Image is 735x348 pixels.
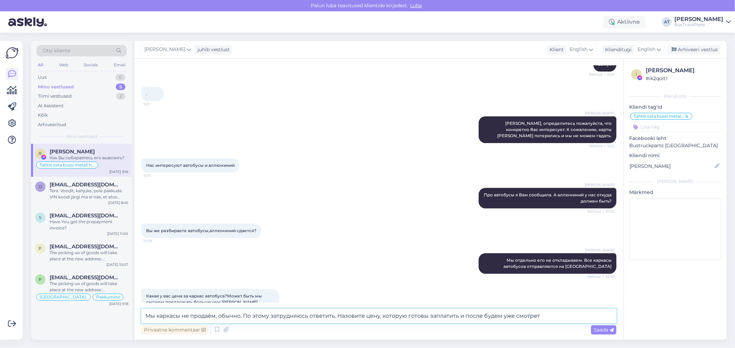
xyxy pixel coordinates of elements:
[141,309,616,323] textarea: Мы каркасы не продаём, обычно. По этому затрудняюсь ответить. Назовите цену, которую готовы запла...
[667,45,721,54] div: Arhiveeri vestlus
[585,111,614,116] span: [PERSON_NAME]
[50,188,128,200] div: Tere. Voodit, kahjuks, pole pakkuda. VIN koodi järgi ma ei näe, et atos peab olema külmkapp.
[629,104,721,111] p: Kliendi tag'id
[589,72,614,77] span: Nähtud ✓ 9:20
[674,17,723,22] div: [PERSON_NAME]
[58,61,70,69] div: Web
[106,262,128,267] div: [DATE] 10:07
[109,301,128,306] div: [DATE] 9:18
[38,121,66,128] div: Arhiveeritud
[570,46,588,53] span: English
[594,327,614,333] span: Saada
[629,135,721,142] p: Facebooki leht
[115,74,125,81] div: 0
[50,213,121,219] span: szymonrafa134@gmail.com
[503,258,613,269] span: Мы отдельно его не откладываем. Все каркасы автобусов отправляются на [GEOGRAPHIC_DATA]
[646,75,719,82] div: # ik2qolt1
[50,243,121,250] span: prestenergy@gmail.com
[146,293,263,305] span: Какая у вас цена за каркас автобуса?Может быть мы сможем предложить больше чем [PERSON_NAME]
[602,46,632,53] div: Klienditugi
[634,114,684,118] span: Tahtis osta bussi metall hinnaga
[585,248,614,253] span: [PERSON_NAME]
[39,215,42,220] span: s
[66,133,97,140] span: Minu vestlused
[144,46,185,53] span: [PERSON_NAME]
[587,274,614,279] span: Nähtud ✓ 10:49
[143,238,169,243] span: 10:38
[674,22,723,28] div: BusTruckParts
[143,173,169,178] span: 10:11
[6,46,19,59] img: Askly Logo
[585,182,614,187] span: [PERSON_NAME]
[589,143,614,149] span: Nähtud ✓ 9:22
[629,93,721,99] div: Kliendi info
[107,231,128,236] div: [DATE] 11:00
[143,101,169,107] span: 9:21
[603,16,645,28] div: Aktiivne
[112,61,127,69] div: Email
[547,46,564,53] div: Klient
[588,209,614,214] span: Nähtud ✓ 10:32
[629,142,721,149] p: Bustruckparts [GEOGRAPHIC_DATA]
[38,74,47,81] div: Uus
[38,102,63,109] div: AI Assistent
[116,84,125,90] div: 5
[38,112,48,119] div: Kõik
[497,121,613,138] span: [PERSON_NAME], определитесь пожалуйста, что конкретно Вас интересует. К сожалению, карты [PERSON_...
[116,93,125,100] div: 2
[50,274,121,281] span: prestenergy@gmail.com
[636,72,637,77] span: i
[141,325,208,335] div: Privaatne kommentaar
[146,228,256,233] span: Вы же разбираете автобусы,аллюминий сдается?
[50,219,128,231] div: Have You got the prepayment invoice?
[39,151,42,156] span: R
[39,246,42,251] span: p
[662,17,672,27] div: AT
[629,122,721,132] input: Lisa tag
[629,152,721,159] p: Kliendi nimi
[40,163,95,167] span: Tahtis osta bussi metall hinnaga
[50,149,95,155] span: Roman Skatskov
[629,178,721,185] div: [PERSON_NAME]
[40,295,87,299] span: [GEOGRAPHIC_DATA],
[50,182,121,188] span: Damir.v1994@gmail.com
[630,162,713,170] input: Lisa nimi
[82,61,99,69] div: Socials
[195,46,230,53] div: juhib vestlust
[50,155,128,161] div: Как Вы собираетесь его вывозить?
[50,250,128,262] div: The picking uo of goods will take place at the new address: [STREET_ADDRESS]. To receive your ord...
[39,277,42,282] span: p
[637,46,655,53] span: English
[43,47,70,54] span: Otsi kliente
[674,17,731,28] a: [PERSON_NAME]BusTruckParts
[629,189,721,196] p: Märkmed
[38,84,74,90] div: Minu vestlused
[38,93,72,100] div: Tiimi vestlused
[96,295,120,299] span: Pakkumine
[50,281,128,293] div: The picking uo of goods will take place at the new address: [STREET_ADDRESS]. To receive your ord...
[646,66,719,75] div: [PERSON_NAME]
[408,2,424,9] span: Luba
[109,169,128,174] div: [DATE] 9:16
[146,163,235,168] span: Нас интересуют автобусы и аллюминий
[484,192,613,204] span: Про автобусы я Вам сообщила. А аллюминий у нас откуда должен быть?
[39,184,42,189] span: D
[146,91,147,96] span: .
[108,200,128,205] div: [DATE] 8:46
[37,61,44,69] div: All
